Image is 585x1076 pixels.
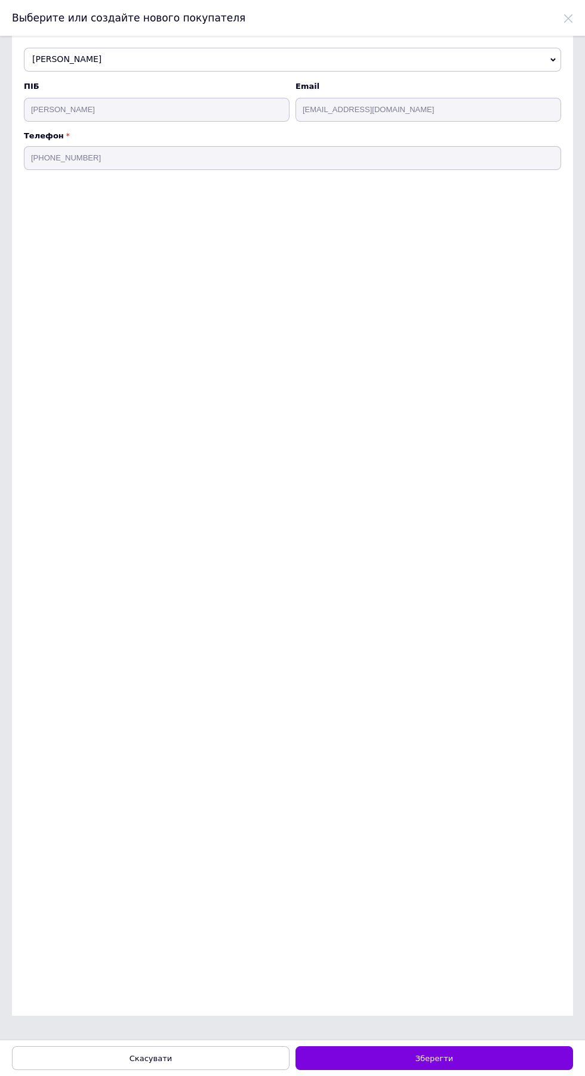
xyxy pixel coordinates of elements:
[24,48,561,72] span: [PERSON_NAME]
[12,1046,290,1070] button: Скасувати
[24,146,561,170] input: +38 096 0000000
[24,131,561,140] p: Телефон
[295,81,561,92] span: Email
[12,12,245,24] span: Выберите или создайте нового покупателя
[24,81,290,92] span: ПІБ
[415,1054,453,1063] span: Зберегти
[130,1054,172,1063] span: Скасувати
[295,1046,573,1070] button: Зберегти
